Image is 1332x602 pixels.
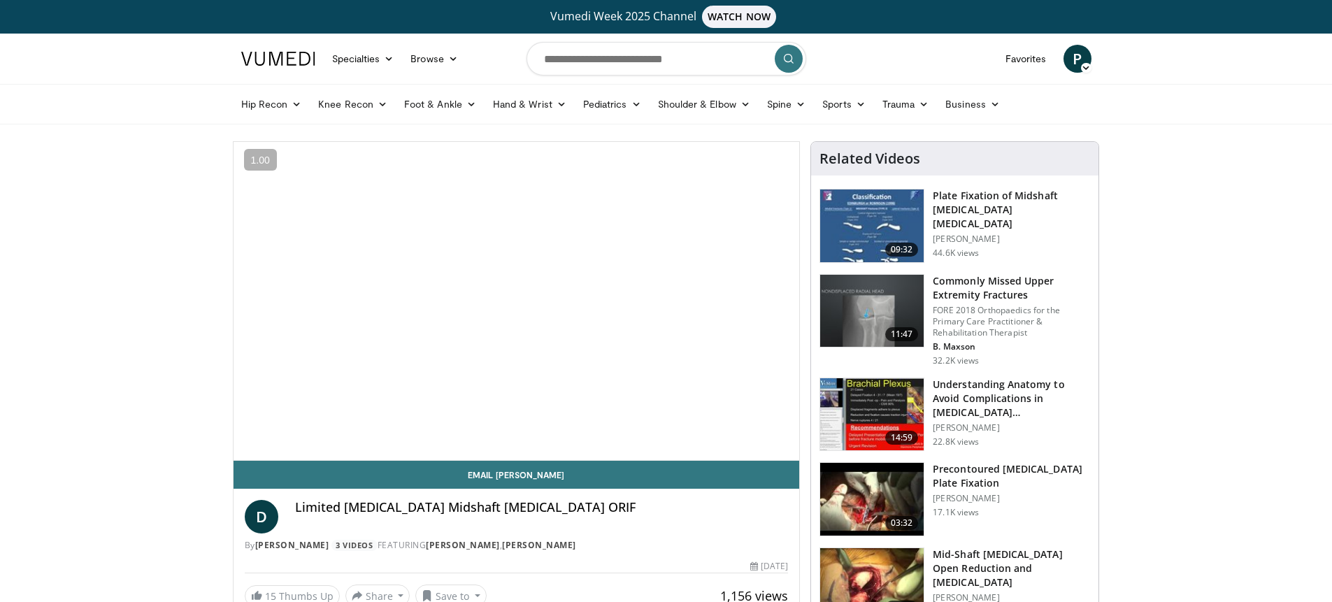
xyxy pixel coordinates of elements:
[933,547,1090,589] h3: Mid-Shaft [MEDICAL_DATA] Open Reduction and [MEDICAL_DATA]
[819,462,1090,536] a: 03:32 Precontoured [MEDICAL_DATA] Plate Fixation [PERSON_NAME] 17.1K views
[820,275,924,347] img: b2c65235-e098-4cd2-ab0f-914df5e3e270.150x105_q85_crop-smart_upscale.jpg
[885,431,919,445] span: 14:59
[885,243,919,257] span: 09:32
[502,539,576,551] a: [PERSON_NAME]
[324,45,403,73] a: Specialties
[933,305,1090,338] p: FORE 2018 Orthopaedics for the Primary Care Practitioner & Rehabilitation Therapist
[650,90,759,118] a: Shoulder & Elbow
[885,516,919,530] span: 03:32
[234,142,800,461] video-js: Video Player
[820,463,924,536] img: Picture_1_50_2.png.150x105_q85_crop-smart_upscale.jpg
[933,355,979,366] p: 32.2K views
[245,539,789,552] div: By FEATURING ,
[1064,45,1091,73] a: P
[575,90,650,118] a: Pediatrics
[997,45,1055,73] a: Favorites
[819,274,1090,366] a: 11:47 Commonly Missed Upper Extremity Fractures FORE 2018 Orthopaedics for the Primary Care Pract...
[820,378,924,451] img: DAC6PvgZ22mCeOyX4xMDoxOmdtO40mAx.150x105_q85_crop-smart_upscale.jpg
[527,42,806,76] input: Search topics, interventions
[396,90,485,118] a: Foot & Ankle
[819,378,1090,452] a: 14:59 Understanding Anatomy to Avoid Complications in [MEDICAL_DATA] [MEDICAL_DATA] [PERSON_NAME]...
[243,6,1089,28] a: Vumedi Week 2025 ChannelWATCH NOW
[295,500,789,515] h4: Limited [MEDICAL_DATA] Midshaft [MEDICAL_DATA] ORIF
[255,539,329,551] a: [PERSON_NAME]
[233,90,310,118] a: Hip Recon
[820,189,924,262] img: Clavicle_Fx_ORIF_FINAL-H.264_for_You_Tube_SD_480x360__100006823_3.jpg.150x105_q85_crop-smart_upsc...
[933,422,1090,433] p: [PERSON_NAME]
[814,90,874,118] a: Sports
[331,540,378,552] a: 3 Videos
[874,90,938,118] a: Trauma
[310,90,396,118] a: Knee Recon
[759,90,814,118] a: Spine
[819,150,920,167] h4: Related Videos
[937,90,1008,118] a: Business
[426,539,500,551] a: [PERSON_NAME]
[702,6,776,28] span: WATCH NOW
[933,507,979,518] p: 17.1K views
[241,52,315,66] img: VuMedi Logo
[933,341,1090,352] p: B. Maxson
[933,436,979,447] p: 22.8K views
[402,45,466,73] a: Browse
[933,189,1090,231] h3: Plate Fixation of Midshaft [MEDICAL_DATA] [MEDICAL_DATA]
[933,378,1090,420] h3: Understanding Anatomy to Avoid Complications in [MEDICAL_DATA] [MEDICAL_DATA]
[933,462,1090,490] h3: Precontoured [MEDICAL_DATA] Plate Fixation
[933,234,1090,245] p: [PERSON_NAME]
[885,327,919,341] span: 11:47
[750,560,788,573] div: [DATE]
[933,493,1090,504] p: [PERSON_NAME]
[485,90,575,118] a: Hand & Wrist
[819,189,1090,263] a: 09:32 Plate Fixation of Midshaft [MEDICAL_DATA] [MEDICAL_DATA] [PERSON_NAME] 44.6K views
[234,461,800,489] a: Email [PERSON_NAME]
[933,248,979,259] p: 44.6K views
[245,500,278,533] a: D
[933,274,1090,302] h3: Commonly Missed Upper Extremity Fractures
